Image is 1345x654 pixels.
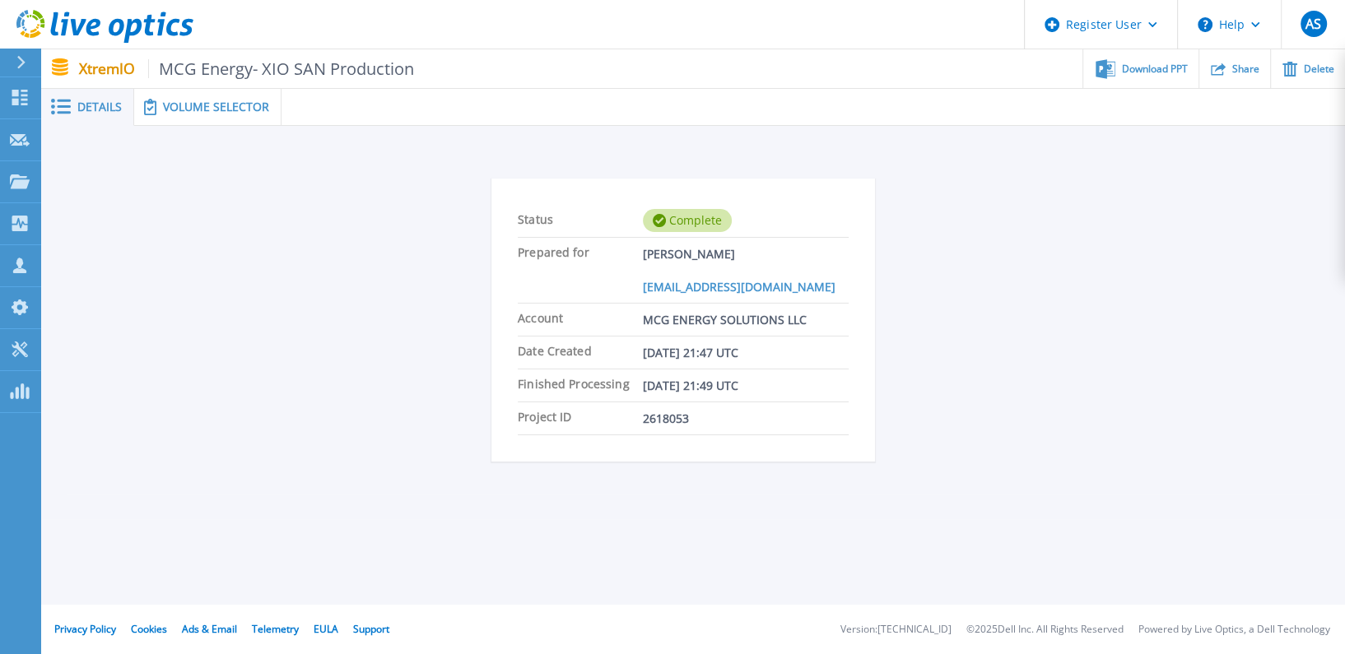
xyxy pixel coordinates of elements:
span: Delete [1304,64,1334,74]
span: Share [1232,64,1259,74]
a: Privacy Policy [54,622,116,636]
span: Prepared for [518,238,643,271]
span: Date Created [518,336,643,369]
span: Finished Processing [518,369,643,401]
span: AS [1305,17,1321,30]
a: Support [353,622,389,636]
span: MCG ENERGY SOLUTIONS LLC [643,304,807,336]
span: Project ID [518,402,643,434]
span: Account [518,304,643,336]
li: © 2025 Dell Inc. All Rights Reserved [966,624,1124,635]
span: Details [77,101,122,113]
a: Ads & Email [182,622,237,636]
a: Telemetry [252,622,299,636]
a: Cookies [131,622,167,636]
span: [DATE] 21:49 UTC [643,369,738,401]
span: [DATE] 21:47 UTC [643,336,738,369]
span: Status [518,205,643,237]
a: [EMAIL_ADDRESS][DOMAIN_NAME] [643,271,835,303]
li: Powered by Live Optics, a Dell Technology [1138,624,1330,635]
span: 2618053 [643,402,689,434]
div: Complete [643,209,732,232]
span: [PERSON_NAME] [643,238,735,271]
li: Version: [TECHNICAL_ID] [840,624,952,635]
p: XtremIO [79,59,415,78]
span: Volume Selector [163,101,269,113]
span: MCG Energy- XIO SAN Production [148,59,415,78]
a: EULA [314,622,338,636]
span: Download PPT [1122,64,1188,74]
